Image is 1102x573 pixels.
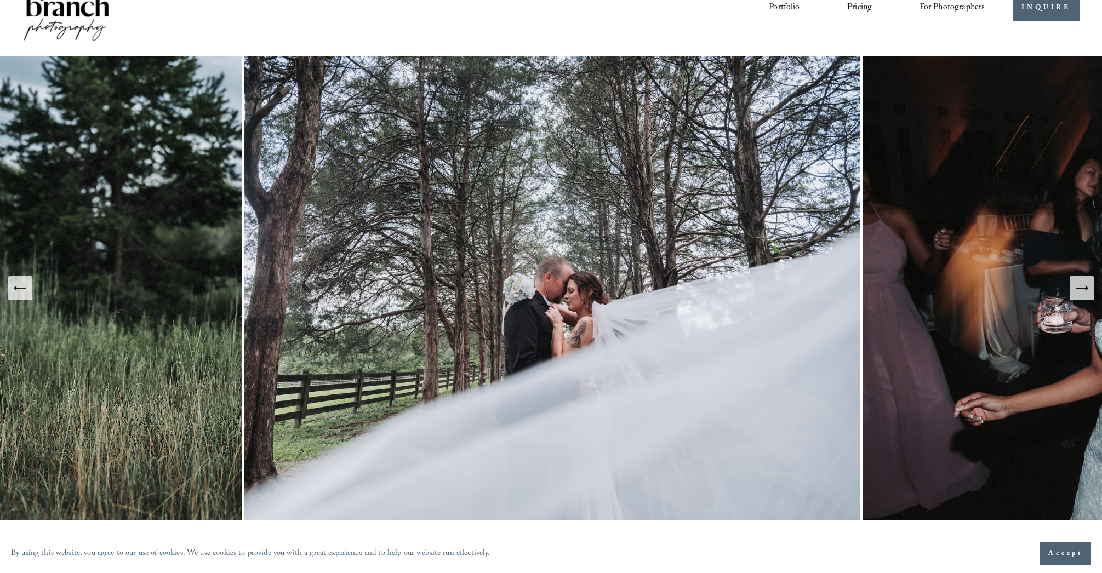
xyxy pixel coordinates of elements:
button: Accept [1040,542,1091,565]
img: Gentry Farm Danville Elopement Photography [244,56,863,520]
p: By using this website, you agree to our use of cookies. We use cookies to provide you with a grea... [11,546,490,562]
span: Accept [1048,548,1083,559]
button: Previous Slide [8,276,32,300]
button: Next Slide [1070,276,1094,300]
